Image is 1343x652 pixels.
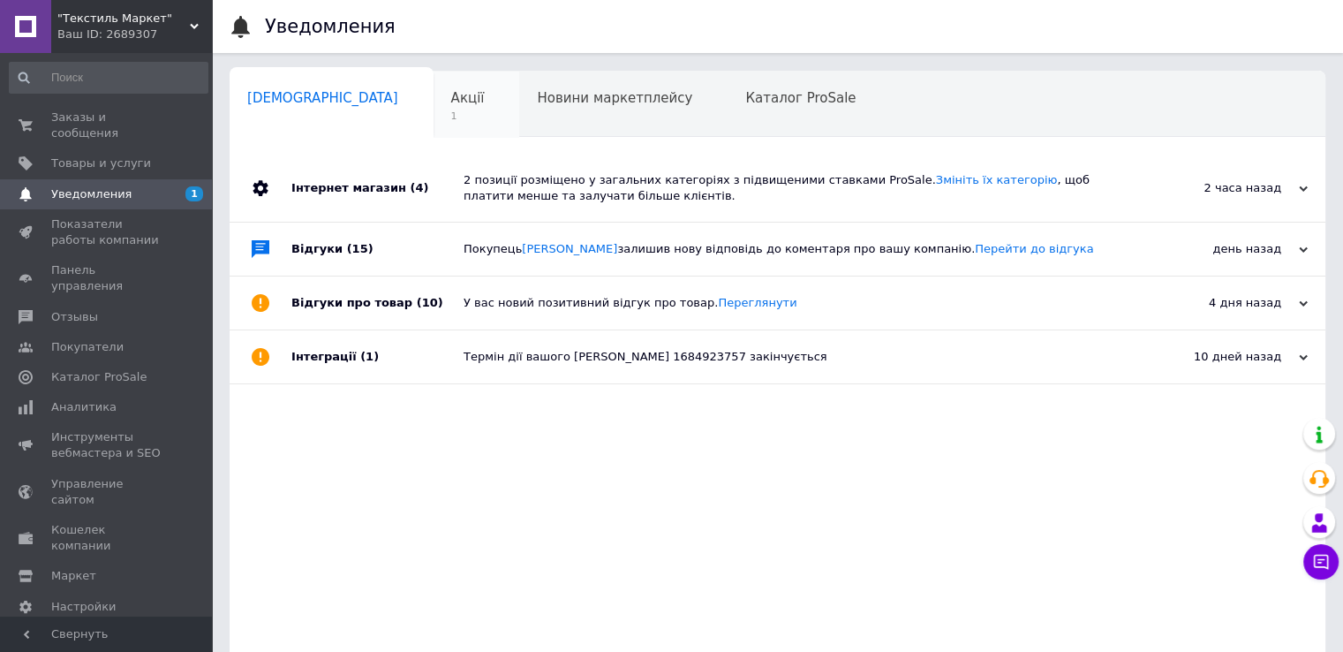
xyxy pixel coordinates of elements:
[464,172,1131,204] div: 2 позиції розміщено у загальних категоріях з підвищеними ставками ProSale. , щоб платити менше та...
[360,350,379,363] span: (1)
[51,429,163,461] span: Инструменты вебмастера и SEO
[57,11,190,27] span: "Текстиль Маркет"
[51,155,151,171] span: Товары и услуги
[417,296,443,309] span: (10)
[51,522,163,554] span: Кошелек компании
[451,90,485,106] span: Акції
[51,399,117,415] span: Аналитика
[9,62,208,94] input: Поиск
[464,241,1131,257] div: Покупець залишив нову відповідь до коментаря про вашу компанію.
[975,242,1093,255] a: Перейти до відгука
[51,262,163,294] span: Панель управления
[464,349,1131,365] div: Термін дії вашого [PERSON_NAME] 1684923757 закінчується
[291,277,464,330] div: Відгуки про товар
[51,339,124,355] span: Покупатели
[936,173,1058,186] a: Змініть їх категорію
[464,295,1131,311] div: У вас новий позитивний відгук про товар.
[51,110,163,141] span: Заказы и сообщения
[745,90,856,106] span: Каталог ProSale
[1131,295,1308,311] div: 4 дня назад
[291,223,464,276] div: Відгуки
[265,16,396,37] h1: Уведомления
[522,242,617,255] a: [PERSON_NAME]
[537,90,692,106] span: Новини маркетплейсу
[1131,241,1308,257] div: день назад
[51,476,163,508] span: Управление сайтом
[410,181,428,194] span: (4)
[247,90,398,106] span: [DEMOGRAPHIC_DATA]
[51,568,96,584] span: Маркет
[1131,349,1308,365] div: 10 дней назад
[451,110,485,123] span: 1
[51,599,116,615] span: Настройки
[718,296,796,309] a: Переглянути
[291,155,464,222] div: Інтернет магазин
[51,369,147,385] span: Каталог ProSale
[51,309,98,325] span: Отзывы
[185,186,203,201] span: 1
[1131,180,1308,196] div: 2 часа назад
[347,242,373,255] span: (15)
[51,216,163,248] span: Показатели работы компании
[51,186,132,202] span: Уведомления
[291,330,464,383] div: Інтеграції
[57,27,212,42] div: Ваш ID: 2689307
[1303,544,1339,580] button: Чат с покупателем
